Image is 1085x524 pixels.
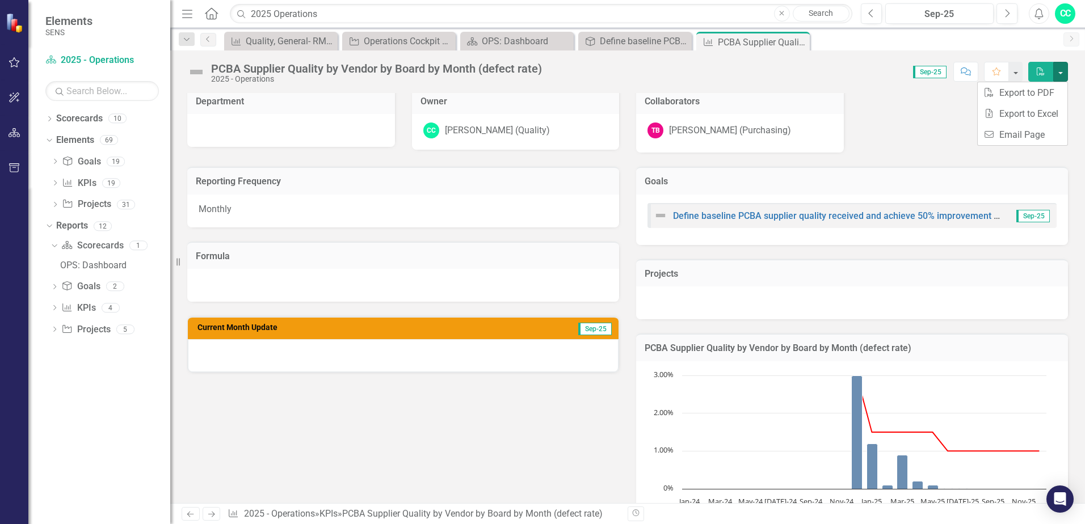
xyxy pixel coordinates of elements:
img: Not Defined [187,63,205,81]
text: May-25 [920,496,945,506]
div: PCBA Supplier Quality by Vendor by Board by Month (defect rate) [718,35,807,49]
text: 2.00% [654,407,674,417]
a: OPS: Dashboard [57,256,170,274]
div: OPS: Dashboard [60,260,170,271]
text: Mar-25 [890,496,914,506]
a: Reports [56,219,88,233]
a: Scorecards [61,239,123,252]
a: OPS: Dashboard [463,34,571,48]
div: 19 [102,178,120,188]
span: Sep-25 [578,323,612,335]
a: 2025 - Operations [45,54,159,67]
text: May-24 [738,496,763,506]
div: 4 [102,303,120,312]
path: Jun-25, 0.01. Actual. [943,488,953,489]
h3: Current Month Update [197,323,487,332]
text: Sep-24 [800,496,823,506]
div: 31 [117,200,135,209]
a: Define baseline PCBA supplier quality received and achieve 50% improvement by Q3 [673,210,1017,221]
a: Scorecards [56,112,103,125]
button: Sep-25 [885,3,994,24]
a: Projects [61,323,110,336]
div: 2025 - Operations [211,75,542,83]
div: Monthly [187,195,619,227]
text: Jan-25 [860,496,882,506]
a: Quality, General- RMR Cycle Time [227,34,335,48]
text: Nov-24 [830,496,854,506]
a: KPIs [61,302,95,315]
path: Feb-25, 0.1. Actual. [882,485,893,489]
text: Sep-25 [982,496,1004,506]
h3: Formula [196,251,611,261]
h3: Owner [420,96,611,107]
h3: PCBA Supplier Quality by Vendor by Board by Month (defect rate) [645,343,1059,353]
text: 3.00% [654,369,674,379]
div: PCBA Supplier Quality by Vendor by Board by Month (defect rate) [342,508,603,519]
a: Goals [61,280,100,293]
a: Projects [62,198,111,211]
input: Search ClearPoint... [230,4,852,24]
small: SENS [45,28,92,37]
div: 10 [108,114,127,124]
path: Jul-25, 0.0015. Actual. [958,488,968,489]
div: Open Intercom Messenger [1046,485,1074,513]
a: Export to PDF [978,82,1067,103]
a: Operations Cockpit Development [345,34,453,48]
div: 69 [100,136,118,145]
a: KPIs [319,508,338,519]
div: [PERSON_NAME] (Quality) [445,124,550,137]
button: CC [1055,3,1075,24]
a: Goals [62,155,100,168]
img: ClearPoint Strategy [6,12,26,32]
a: Email Page [978,124,1067,145]
div: Define baseline PCBA supplier quality received and achieve 50% improvement by Q3 [600,34,689,48]
div: TB [647,122,663,138]
span: Sep-25 [913,66,947,78]
div: Operations Cockpit Development [364,34,453,48]
text: Jan-24 [678,496,700,506]
div: Quality, General- RMR Cycle Time [246,34,335,48]
text: 1.00% [654,445,674,455]
a: Define baseline PCBA supplier quality received and achieve 50% improvement by Q3 [581,34,689,48]
path: Apr-25, 0.2. Actual. [912,481,923,489]
div: 1 [129,241,148,251]
span: Sep-25 [1016,210,1050,222]
a: 2025 - Operations [244,508,315,519]
a: Search [793,6,850,22]
div: 12 [94,221,112,231]
h3: Collaborators [645,96,835,107]
path: Dec-24, 3. Actual. [852,375,863,489]
a: Export to Excel [978,103,1067,124]
div: 5 [116,324,134,334]
text: Mar-24 [708,496,733,506]
text: [DATE]-24 [764,496,797,506]
div: 2 [106,282,124,291]
text: [DATE]-25 [947,496,979,506]
div: Sep-25 [889,7,990,21]
h3: Goals [645,176,1059,187]
div: PCBA Supplier Quality by Vendor by Board by Month (defect rate) [211,62,542,75]
h3: Reporting Frequency [196,176,611,187]
div: [PERSON_NAME] (Purchasing) [669,124,791,137]
h3: Projects [645,269,1059,279]
div: 19 [107,157,125,166]
span: Elements [45,14,92,28]
input: Search Below... [45,81,159,101]
div: » » [228,508,619,521]
text: 0% [663,483,674,493]
path: Mar-25, 0.9. Actual. [897,455,908,489]
div: OPS: Dashboard [482,34,571,48]
path: Jan-25, 1.2. Actual. [867,443,878,489]
div: CC [423,122,439,138]
img: Not Defined [654,209,667,222]
h3: Department [196,96,386,107]
path: May-25, 0.1. Actual. [928,485,939,489]
text: Nov-25 [1012,496,1036,506]
a: Elements [56,134,94,147]
a: KPIs [62,177,96,190]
